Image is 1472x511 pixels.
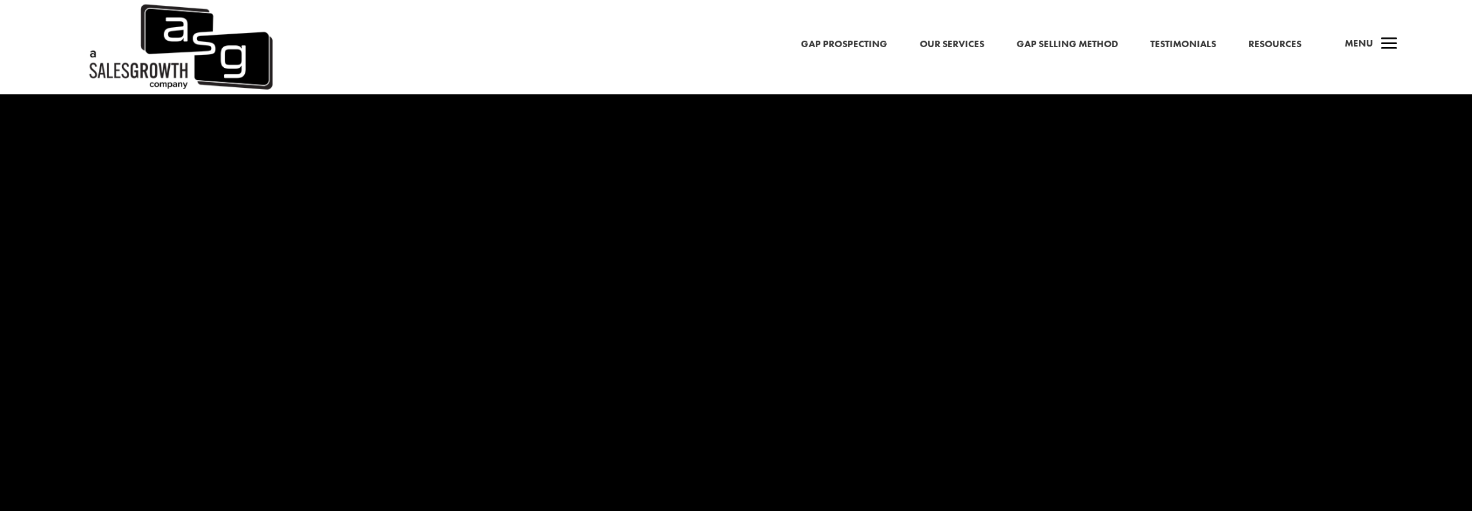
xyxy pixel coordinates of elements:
[1376,32,1402,57] span: a
[1150,36,1216,53] a: Testimonials
[1017,36,1118,53] a: Gap Selling Method
[1249,36,1301,53] a: Resources
[801,36,887,53] a: Gap Prospecting
[920,36,984,53] a: Our Services
[1345,37,1373,50] span: Menu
